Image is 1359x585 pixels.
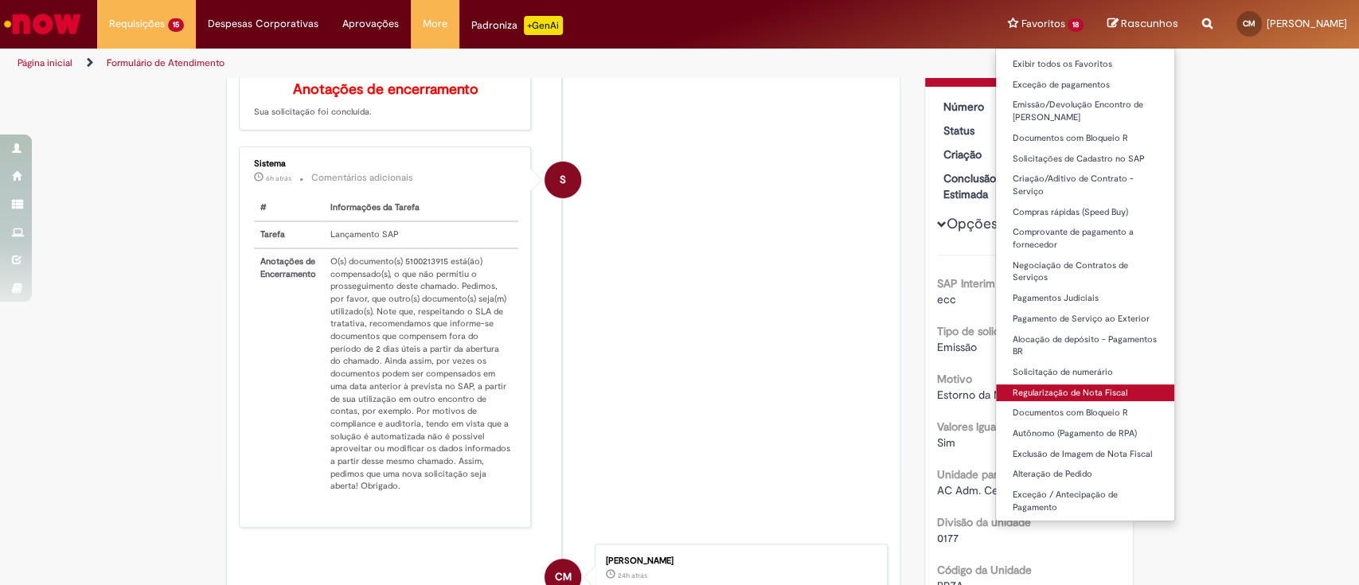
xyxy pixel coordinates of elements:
a: Alteração de Pedido [996,466,1174,483]
td: Lançamento SAP [324,221,518,248]
span: [PERSON_NAME] [1267,17,1347,30]
span: Sim [937,435,955,450]
small: Comentários adicionais [311,171,413,185]
a: Emissão/Devolução Encontro de [PERSON_NAME] [996,96,1174,126]
a: Alocação de depósito - Pagamentos BR [996,331,1174,361]
th: Anotações de Encerramento [254,248,325,499]
dt: Status [931,123,1029,138]
a: Rascunhos [1107,17,1178,32]
span: Despesas Corporativas [208,16,318,32]
span: S [560,161,566,199]
div: [PERSON_NAME] [606,556,871,566]
a: Documentos com Bloqueio R [996,130,1174,147]
span: AC Adm. Central HQ [937,483,1038,497]
span: 15 [168,18,184,32]
b: Unidade para o pagamento [937,467,1070,482]
time: 30/09/2025 09:31:55 [266,174,291,183]
a: Criação/Aditivo de Contrato - Serviço [996,170,1174,200]
span: 24h atrás [618,571,647,580]
th: Tarefa [254,221,325,248]
b: Motivo [937,372,972,386]
p: Sua solicitação foi concluída. [254,82,519,119]
th: Informações da Tarefa [324,195,518,221]
a: Exceção / Antecipação de Pagamento [996,486,1174,516]
span: ecc [937,292,956,306]
a: Solicitações de Cadastro no SAP [996,150,1174,168]
time: 29/09/2025 15:32:54 [618,571,647,580]
a: Exibir todos os Favoritos [996,56,1174,73]
span: Favoritos [1021,16,1064,32]
p: +GenAi [524,16,563,35]
span: 18 [1068,18,1084,32]
img: ServiceNow [2,8,84,40]
ul: Favoritos [995,48,1175,521]
ul: Trilhas de página [12,49,894,78]
a: Comprovante de pagamento a fornecedor [996,224,1174,253]
div: System [545,162,581,198]
span: Aprovações [342,16,399,32]
span: Rascunhos [1121,16,1178,31]
td: O(s) documento(s) 5100213915 está(ão) compensado(s), o que não permitiu o prosseguimento deste ch... [324,248,518,499]
b: Anotações de encerramento [293,80,478,99]
span: CM [1243,18,1256,29]
span: 6h atrás [266,174,291,183]
div: Padroniza [471,16,563,35]
span: More [423,16,447,32]
span: 0177 [937,531,959,545]
a: Autônomo (Pagamento de RPA) [996,425,1174,443]
b: Tipo de solicitação [937,324,1030,338]
a: Exceção de pagamentos [996,76,1174,94]
dt: Número [931,99,1029,115]
a: Pagamentos Judiciais [996,290,1174,307]
span: Emissão [937,340,977,354]
th: # [254,195,325,221]
a: Página inicial [18,57,72,69]
a: Documentos com Bloqueio R [996,404,1174,422]
dt: Conclusão Estimada [931,170,1029,202]
a: Negociação de Contratos de Serviços [996,257,1174,287]
b: SAP Interim [937,276,995,291]
span: Estorno da NF [937,388,1007,402]
b: Código da Unidade [937,563,1032,577]
dt: Criação [931,146,1029,162]
b: Divisão da unidade [937,515,1031,529]
b: Valores Iguais [937,419,1003,434]
div: Sistema [254,159,519,169]
a: Regularização de Nota Fiscal [996,384,1174,402]
a: Formulário de Atendimento [107,57,225,69]
a: Compras rápidas (Speed Buy) [996,204,1174,221]
a: Pagamento de Serviço ao Exterior [996,310,1174,328]
a: Exclusão de Imagem de Nota Fiscal [996,446,1174,463]
a: Solicitação de numerário [996,364,1174,381]
span: Requisições [109,16,165,32]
